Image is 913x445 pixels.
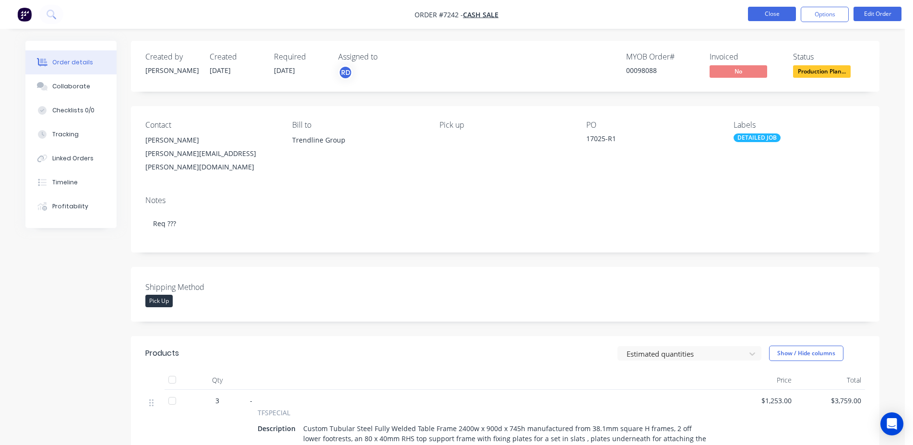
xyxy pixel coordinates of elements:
div: DETAILED JOB [734,133,781,142]
div: Labels [734,120,865,130]
div: Bill to [292,120,424,130]
span: $1,253.00 [730,396,792,406]
button: RD [338,65,353,80]
div: Pick Up [145,295,173,307]
div: Open Intercom Messenger [880,412,903,435]
a: Cash Sale [463,10,498,19]
button: Options [801,7,849,22]
div: Collaborate [52,82,90,91]
div: Order details [52,58,93,67]
button: Show / Hide columns [769,346,843,361]
span: TFSPECIAL [258,408,290,418]
span: No [710,65,767,77]
div: PO [586,120,718,130]
div: Contact [145,120,277,130]
button: Order details [25,50,117,74]
div: Created [210,52,262,61]
div: Profitability [52,202,88,211]
div: Req ??? [145,209,865,238]
button: Tracking [25,122,117,146]
div: Checklists 0/0 [52,106,95,115]
div: [PERSON_NAME] [145,65,198,75]
div: Total [795,371,865,390]
button: Close [748,7,796,21]
div: Description [258,421,299,435]
button: Edit Order [854,7,901,21]
div: Invoiced [710,52,782,61]
span: - [250,396,252,405]
div: Assigned to [338,52,434,61]
div: Notes [145,196,865,205]
button: Checklists 0/0 [25,98,117,122]
button: Profitability [25,194,117,218]
div: Tracking [52,130,79,139]
button: Production Plan... [793,65,851,80]
div: Trendline Group [292,133,424,164]
button: Linked Orders [25,146,117,170]
span: 3 [215,396,219,406]
button: Timeline [25,170,117,194]
span: Production Plan... [793,65,851,77]
div: Required [274,52,327,61]
div: [PERSON_NAME][EMAIL_ADDRESS][PERSON_NAME][DOMAIN_NAME] [145,147,277,174]
img: Factory [17,7,32,22]
div: 17025-R1 [586,133,706,147]
div: Trendline Group [292,133,424,147]
div: [PERSON_NAME][PERSON_NAME][EMAIL_ADDRESS][PERSON_NAME][DOMAIN_NAME] [145,133,277,174]
div: Price [726,371,795,390]
div: MYOB Order # [626,52,698,61]
div: 00098088 [626,65,698,75]
div: Status [793,52,865,61]
span: Order #7242 - [415,10,463,19]
div: Qty [189,371,246,390]
label: Shipping Method [145,281,265,293]
span: [DATE] [210,66,231,75]
div: Products [145,348,179,359]
div: Pick up [439,120,571,130]
span: [DATE] [274,66,295,75]
div: Timeline [52,178,78,187]
span: $3,759.00 [799,396,861,406]
button: Collaborate [25,74,117,98]
div: Created by [145,52,198,61]
div: [PERSON_NAME] [145,133,277,147]
div: Linked Orders [52,154,94,163]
